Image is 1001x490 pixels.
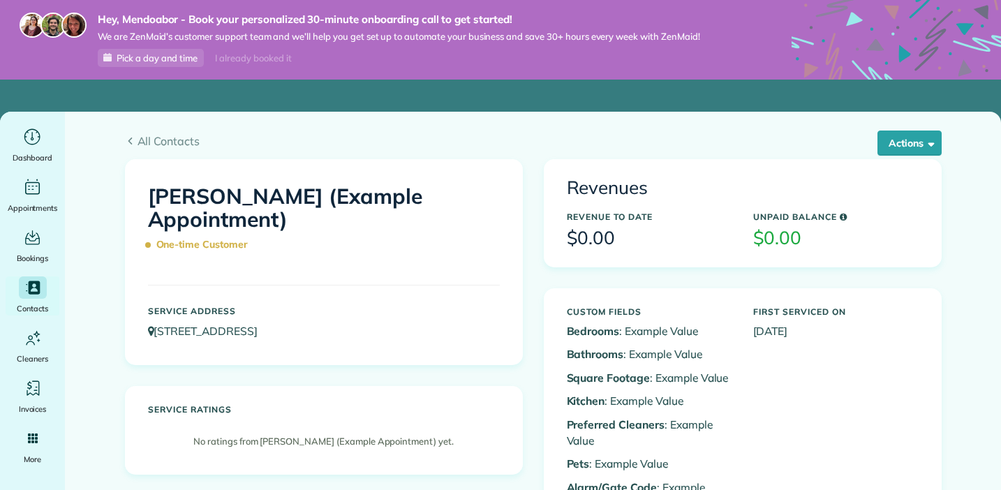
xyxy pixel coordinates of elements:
b: Bedrooms [567,324,620,338]
h1: [PERSON_NAME] (Example Appointment) [148,185,500,257]
h5: Custom Fields [567,307,732,316]
span: More [24,452,41,466]
p: : Example Value [567,370,732,386]
span: One-time Customer [148,232,254,257]
a: Pick a day and time [98,49,204,67]
b: Kitchen [567,394,605,408]
a: Appointments [6,176,59,215]
p: : Example Value [567,456,732,472]
b: Pets [567,456,590,470]
a: Dashboard [6,126,59,165]
h5: Service Address [148,306,500,315]
a: All Contacts [125,133,942,149]
span: Cleaners [17,352,48,366]
a: Cleaners [6,327,59,366]
h5: Revenue to Date [567,212,732,221]
strong: Hey, Mendoabor - Book your personalized 30-minute onboarding call to get started! [98,13,700,27]
p: : Example Value [567,393,732,409]
h5: Service ratings [148,405,500,414]
p: : Example Value [567,417,732,450]
img: maria-72a9807cf96188c08ef61303f053569d2e2a8a1cde33d635c8a3ac13582a053d.jpg [20,13,45,38]
div: I already booked it [207,50,299,67]
a: [STREET_ADDRESS] [148,324,271,338]
p: [DATE] [753,323,919,339]
p: : Example Value [567,323,732,339]
b: Preferred Cleaners [567,417,665,431]
span: We are ZenMaid’s customer support team and we’ll help you get set up to automate your business an... [98,31,700,43]
h3: Revenues [567,178,919,198]
p: No ratings from [PERSON_NAME] (Example Appointment) yet. [155,435,493,449]
h3: $0.00 [567,228,732,248]
button: Actions [877,131,942,156]
span: Bookings [17,251,49,265]
img: jorge-587dff0eeaa6aab1f244e6dc62b8924c3b6ad411094392a53c71c6c4a576187d.jpg [40,13,66,38]
h5: First Serviced On [753,307,919,316]
span: Dashboard [13,151,52,165]
a: Invoices [6,377,59,416]
span: All Contacts [138,133,942,149]
span: Appointments [8,201,58,215]
b: Bathrooms [567,347,624,361]
span: Invoices [19,402,47,416]
p: : Example Value [567,346,732,362]
b: Square Footage [567,371,650,385]
a: Contacts [6,276,59,315]
span: Contacts [17,302,48,315]
img: michelle-19f622bdf1676172e81f8f8fba1fb50e276960ebfe0243fe18214015130c80e4.jpg [61,13,87,38]
span: Pick a day and time [117,52,198,64]
h5: Unpaid Balance [753,212,919,221]
a: Bookings [6,226,59,265]
h3: $0.00 [753,228,919,248]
